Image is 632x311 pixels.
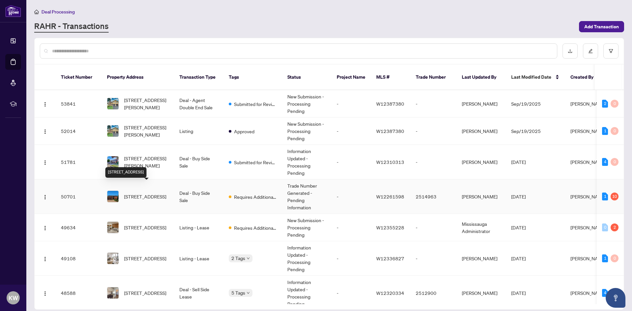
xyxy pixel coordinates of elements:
div: [STREET_ADDRESS] [105,167,146,178]
div: 4 [602,289,608,297]
td: Information Updated - Processing Pending [282,276,331,310]
td: [PERSON_NAME] [457,117,506,145]
th: Project Name [331,65,371,90]
button: download [563,43,578,59]
span: W12387380 [376,128,404,134]
span: down [247,257,250,260]
img: thumbnail-img [107,156,118,168]
span: W12310313 [376,159,404,165]
span: Submitted for Review [234,159,277,166]
td: Listing [174,117,224,145]
span: 5 Tags [231,289,245,297]
td: 48588 [56,276,102,310]
span: [DATE] [511,290,526,296]
span: [PERSON_NAME] [570,128,606,134]
span: W12320334 [376,290,404,296]
td: - [331,117,371,145]
span: [PERSON_NAME] [570,290,606,296]
button: Logo [40,126,50,136]
span: [STREET_ADDRESS] [124,255,166,262]
button: Open asap [606,288,625,308]
span: [PERSON_NAME] [570,255,606,261]
span: W12355228 [376,224,404,230]
span: W12261598 [376,194,404,199]
td: - [410,214,457,241]
td: - [410,145,457,179]
span: [STREET_ADDRESS][PERSON_NAME] [124,155,169,169]
td: New Submission - Processing Pending [282,90,331,117]
span: Submitted for Review [234,100,277,108]
div: 1 [602,127,608,135]
td: Deal - Buy Side Sale [174,145,224,179]
td: 50701 [56,179,102,214]
td: 52014 [56,117,102,145]
span: [STREET_ADDRESS][PERSON_NAME] [124,96,169,111]
span: [PERSON_NAME] [570,159,606,165]
span: Last Modified Date [511,73,551,81]
td: [PERSON_NAME] [457,241,506,276]
span: Requires Additional Docs [234,193,277,200]
span: home [34,10,39,14]
td: Listing - Lease [174,241,224,276]
span: [STREET_ADDRESS][PERSON_NAME] [124,124,169,138]
td: Deal - Buy Side Sale [174,179,224,214]
span: W12336827 [376,255,404,261]
span: [PERSON_NAME] [570,224,606,230]
td: Deal - Sell Side Lease [174,276,224,310]
img: thumbnail-img [107,98,118,109]
td: - [410,241,457,276]
button: filter [603,43,619,59]
span: filter [609,49,613,53]
td: 51781 [56,145,102,179]
img: thumbnail-img [107,222,118,233]
span: [PERSON_NAME] [570,101,606,107]
div: 0 [611,100,619,108]
div: 1 [602,193,608,200]
span: [STREET_ADDRESS] [124,289,166,297]
td: Information Updated - Processing Pending [282,241,331,276]
img: Logo [42,102,48,107]
button: Logo [40,253,50,264]
td: 2512900 [410,276,457,310]
td: [PERSON_NAME] [457,276,506,310]
td: Deal - Agent Double End Sale [174,90,224,117]
th: Status [282,65,331,90]
a: RAHR - Transactions [34,21,109,33]
span: [DATE] [511,224,526,230]
img: logo [5,5,21,17]
img: Logo [42,291,48,296]
div: 0 [611,127,619,135]
div: 0 [611,158,619,166]
td: - [331,90,371,117]
td: 53841 [56,90,102,117]
span: [DATE] [511,194,526,199]
span: [DATE] [511,159,526,165]
td: [PERSON_NAME] [457,179,506,214]
th: Transaction Type [174,65,224,90]
td: 2514963 [410,179,457,214]
td: Trade Number Generated - Pending Information [282,179,331,214]
td: 49108 [56,241,102,276]
span: [DATE] [511,255,526,261]
td: - [331,241,371,276]
button: Logo [40,288,50,298]
div: 2 [611,223,619,231]
td: [PERSON_NAME] [457,145,506,179]
div: 0 [611,254,619,262]
td: 49634 [56,214,102,241]
td: - [331,214,371,241]
span: KW [9,293,18,302]
td: - [410,117,457,145]
th: Last Modified Date [506,65,565,90]
img: thumbnail-img [107,253,118,264]
span: Sep/19/2025 [511,128,541,134]
td: Mississauga Administrator [457,214,506,241]
button: Logo [40,157,50,167]
span: edit [588,49,593,53]
span: W12387380 [376,101,404,107]
img: Logo [42,160,48,165]
span: [STREET_ADDRESS] [124,193,166,200]
span: Approved [234,128,254,135]
div: 10 [611,193,619,200]
th: Tags [224,65,282,90]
